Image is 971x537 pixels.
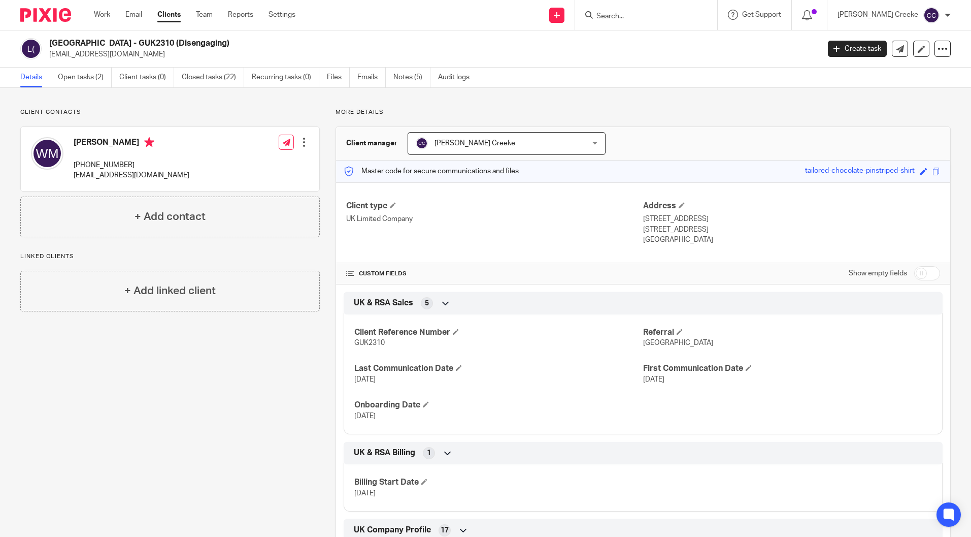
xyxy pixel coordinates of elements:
h4: + Add contact [135,209,206,225]
h4: CUSTOM FIELDS [346,270,643,278]
a: Emails [357,68,386,87]
a: Clients [157,10,181,20]
a: Settings [269,10,295,20]
a: Recurring tasks (0) [252,68,319,87]
p: More details [336,108,951,116]
a: Team [196,10,213,20]
h3: Client manager [346,138,397,148]
a: Closed tasks (22) [182,68,244,87]
h4: + Add linked client [124,283,216,299]
h4: Referral [643,327,932,338]
span: [DATE] [354,490,376,497]
h4: First Communication Date [643,363,932,374]
span: [PERSON_NAME] Creeke [434,140,515,147]
p: [EMAIL_ADDRESS][DOMAIN_NAME] [74,170,189,180]
h2: [GEOGRAPHIC_DATA] - GUK2310 (Disengaging) [49,38,660,49]
span: [DATE] [354,376,376,383]
p: [EMAIL_ADDRESS][DOMAIN_NAME] [49,49,813,59]
div: tailored-chocolate-pinstriped-shirt [805,166,915,177]
span: UK & RSA Sales [354,298,413,308]
p: [PHONE_NUMBER] [74,160,189,170]
h4: Client type [346,201,643,211]
h4: Billing Start Date [354,477,643,488]
a: Details [20,68,50,87]
p: UK Limited Company [346,214,643,224]
img: svg%3E [416,137,428,149]
span: [DATE] [643,376,664,383]
p: Master code for secure communications and files [344,166,519,176]
p: [STREET_ADDRESS] [643,214,940,224]
img: Pixie [20,8,71,22]
span: UK & RSA Billing [354,448,415,458]
a: Files [327,68,350,87]
p: [STREET_ADDRESS] [643,225,940,235]
span: 17 [441,525,449,535]
h4: [PERSON_NAME] [74,137,189,150]
input: Search [595,12,687,21]
span: [DATE] [354,413,376,420]
span: UK Company Profile [354,525,431,535]
h4: Address [643,201,940,211]
a: Audit logs [438,68,477,87]
i: Primary [144,137,154,147]
h4: Client Reference Number [354,327,643,338]
p: [GEOGRAPHIC_DATA] [643,235,940,245]
a: Client tasks (0) [119,68,174,87]
h4: Onboarding Date [354,400,643,410]
img: svg%3E [31,137,63,170]
a: Open tasks (2) [58,68,112,87]
label: Show empty fields [849,268,907,278]
p: Linked clients [20,252,320,261]
span: 5 [425,298,429,308]
p: Client contacts [20,108,320,116]
span: Get Support [742,11,781,18]
a: Reports [228,10,253,20]
img: svg%3E [20,38,42,59]
span: 1 [427,448,431,458]
span: GUK2310 [354,339,385,346]
a: Notes (5) [393,68,430,87]
a: Work [94,10,110,20]
img: svg%3E [923,7,940,23]
h4: Last Communication Date [354,363,643,374]
a: Create task [828,41,887,57]
a: Email [125,10,142,20]
p: [PERSON_NAME] Creeke [838,10,918,20]
span: [GEOGRAPHIC_DATA] [643,339,713,346]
